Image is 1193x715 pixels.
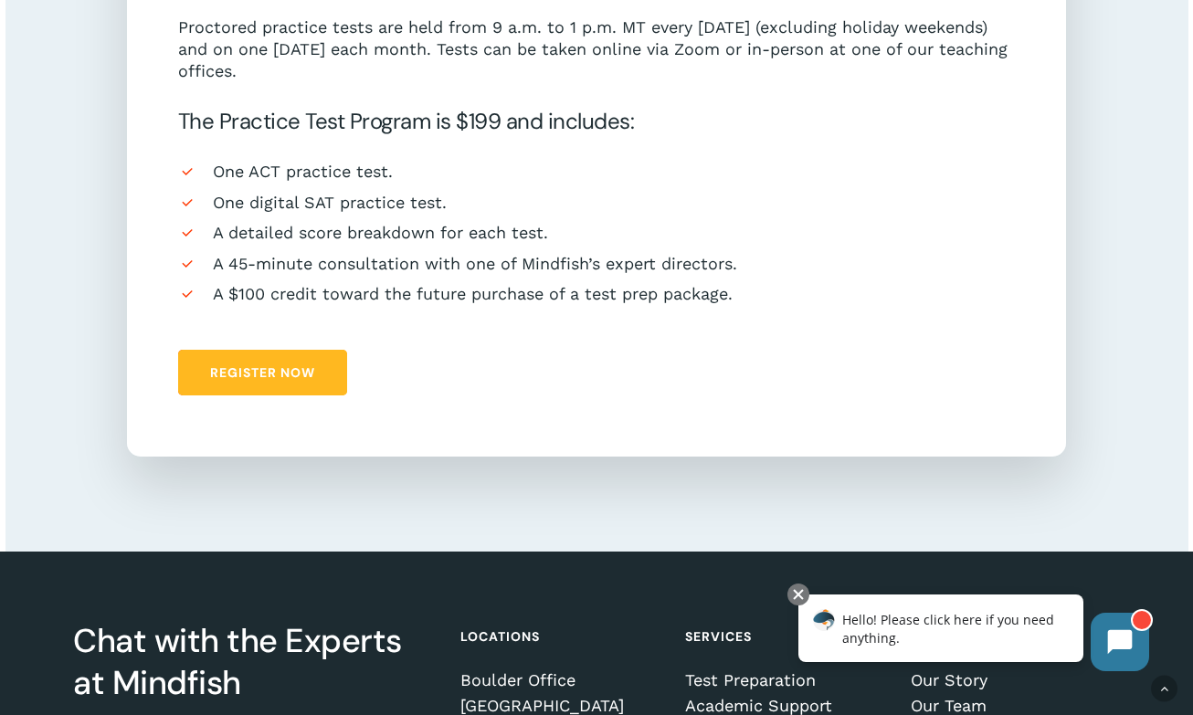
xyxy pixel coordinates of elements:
[685,671,889,689] a: Test Preparation
[460,620,664,653] h4: Locations
[178,192,1015,213] li: One digital SAT practice test.
[685,620,889,653] h4: Services
[178,253,1015,274] li: A 45-minute consultation with one of Mindfish’s expert directors.
[178,222,1015,243] li: A detailed score breakdown for each test.
[460,671,664,689] a: Boulder Office
[178,16,1015,82] p: Proctored practice tests are held from 9 a.m. to 1 p.m. MT every [DATE] (excluding holiday weeken...
[178,283,1015,304] li: A $100 credit toward the future purchase of a test prep package.
[911,697,1114,715] a: Our Team
[178,107,1015,136] h5: The Practice Test Program is $199 and includes:
[779,580,1167,689] iframe: Chatbot
[178,161,1015,182] li: One ACT practice test.
[73,620,439,704] h3: Chat with the Experts at Mindfish
[460,697,664,715] a: [GEOGRAPHIC_DATA]
[178,350,347,395] a: Register Now
[210,363,315,382] span: Register Now
[685,697,889,715] a: Academic Support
